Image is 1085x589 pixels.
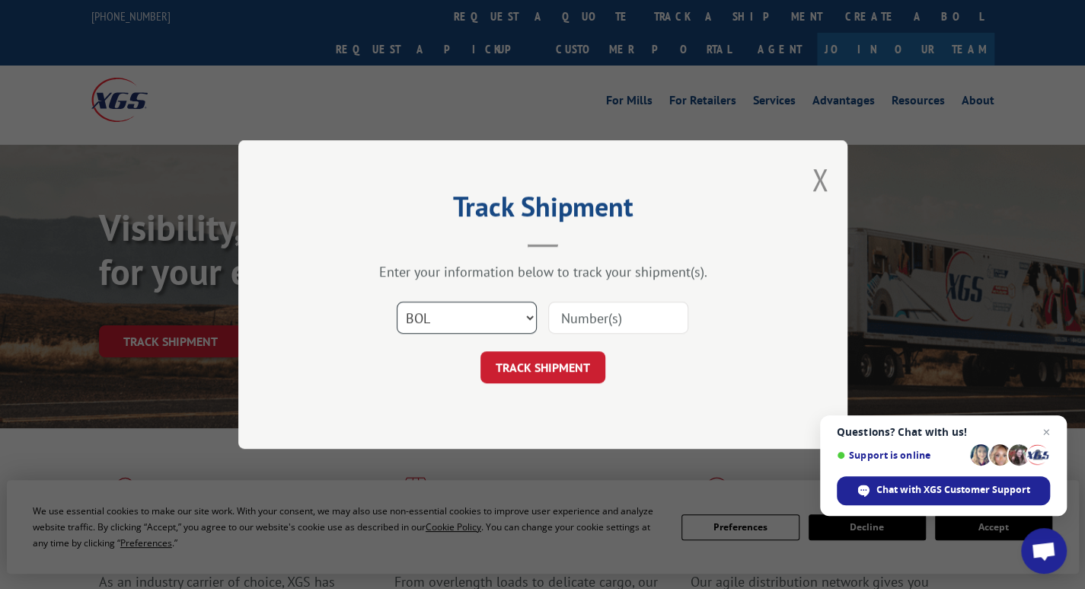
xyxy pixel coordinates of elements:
h2: Track Shipment [314,196,771,225]
button: Close modal [812,159,828,200]
div: Chat with XGS Customer Support [837,476,1050,505]
div: Enter your information below to track your shipment(s). [314,263,771,280]
span: Close chat [1037,423,1055,441]
span: Chat with XGS Customer Support [876,483,1030,497]
div: Open chat [1021,528,1067,574]
span: Questions? Chat with us! [837,426,1050,438]
button: TRACK SHIPMENT [480,351,605,383]
input: Number(s) [548,302,688,334]
span: Support is online [837,450,965,461]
